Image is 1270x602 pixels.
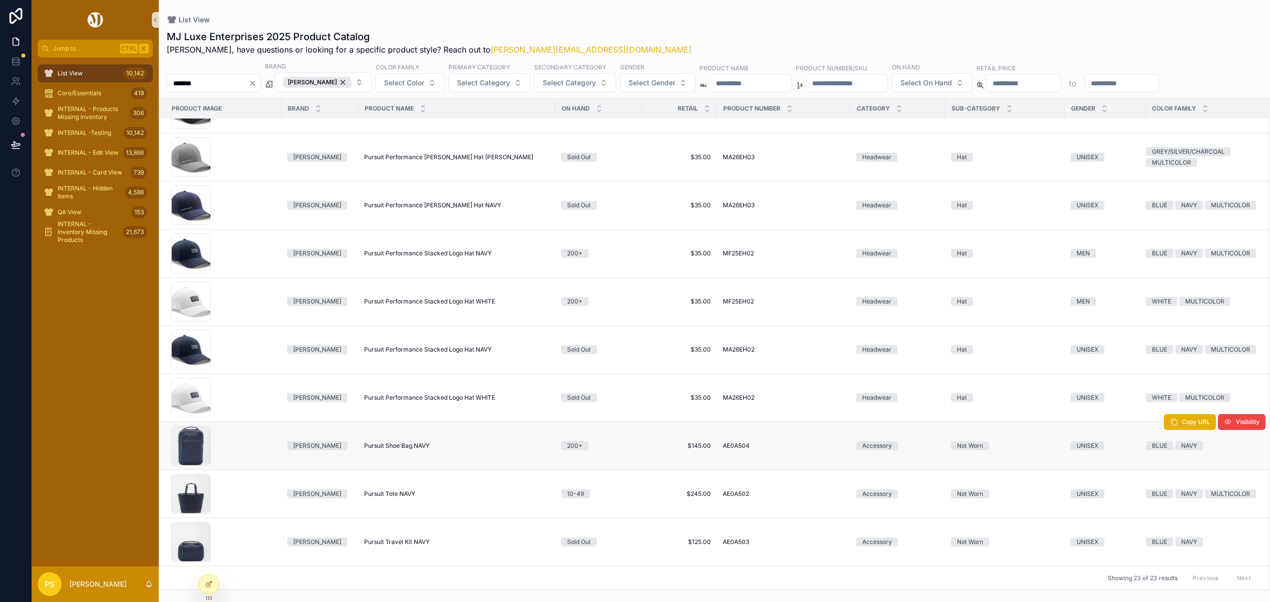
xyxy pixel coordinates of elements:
[283,77,351,88] div: [PERSON_NAME]
[1146,249,1257,258] a: BLUENAVYMULTICOLOR
[856,249,939,258] a: Headwear
[562,105,590,113] span: On Hand
[957,345,967,354] div: Hat
[130,167,147,179] div: 739
[1181,489,1197,498] div: NAVY
[38,144,153,162] a: INTERNAL - Edit View13,866
[179,15,210,25] span: List View
[648,298,711,305] a: $35.00
[293,249,341,258] div: [PERSON_NAME]
[287,297,352,306] a: [PERSON_NAME]
[1181,441,1197,450] div: NAVY
[648,346,711,354] a: $35.00
[1185,297,1224,306] div: MULTICOLOR
[534,73,616,92] button: Select Button
[900,78,952,88] span: Select On Hand
[140,45,148,53] span: K
[1146,489,1257,498] a: BLUENAVYMULTICOLOR
[620,62,644,71] label: Gender
[1152,158,1191,167] div: MULTICOLOR
[1182,418,1210,426] span: Copy URL
[561,441,636,450] a: 200+
[1181,345,1197,354] div: NAVY
[123,147,147,159] div: 13,866
[567,489,584,498] div: 10-49
[976,63,1016,72] label: Retail Price
[1077,201,1098,210] div: UNISEX
[38,223,153,241] a: INTERNAL - Inventory Missing Products21,673
[364,538,430,546] span: Pursuit Travel Kit NAVY
[1152,489,1167,498] div: BLUE
[167,30,692,44] h1: MJ Luxe Enterprises 2025 Product Catalog
[856,297,939,306] a: Headwear
[364,538,549,546] a: Pursuit Travel Kit NAVY
[265,61,286,70] label: Brand
[951,297,1059,306] a: Hat
[293,538,341,546] div: [PERSON_NAME]
[38,203,153,221] a: QA View153
[862,249,891,258] div: Headwear
[723,249,754,257] span: MF25EH02
[364,153,533,161] span: Pursuit Performance [PERSON_NAME] Hat [PERSON_NAME]
[957,297,967,306] div: Hat
[862,201,891,210] div: Headwear
[1071,441,1140,450] a: UNISEX
[124,127,147,139] div: 10,142
[167,15,210,25] a: List View
[364,298,549,305] a: Pursuit Performance Stacked Logo Hat WHITE
[723,105,780,113] span: Product Number
[1077,441,1098,450] div: UNISEX
[723,249,844,257] a: MF25EH02
[957,538,983,546] div: Not Worn
[723,298,754,305] span: MF25EH02
[957,201,967,210] div: Hat
[1152,538,1167,546] div: BLUE
[288,105,309,113] span: Brand
[287,489,352,498] a: [PERSON_NAME]
[38,104,153,122] a: INTERNAL - Products Missing Inventory306
[951,538,1059,546] a: Not Worn
[723,538,749,546] span: AE0A503
[857,105,890,113] span: Category
[249,79,260,87] button: Clear
[38,84,153,102] a: Core/Essentials419
[856,393,939,402] a: Headwear
[862,441,892,450] div: Accessory
[567,345,591,354] div: Sold Out
[1077,538,1098,546] div: UNISEX
[856,201,939,210] a: Headwear
[1211,249,1250,258] div: MULTICOLOR
[957,249,967,258] div: Hat
[491,45,692,55] a: [PERSON_NAME][EMAIL_ADDRESS][DOMAIN_NAME]
[364,249,549,257] a: Pursuit Performance Stacked Logo Hat NAVY
[856,538,939,546] a: Accessory
[376,73,444,92] button: Select Button
[1069,77,1077,89] p: to
[567,393,591,402] div: Sold Out
[723,394,844,402] a: MA26EH02
[293,393,341,402] div: [PERSON_NAME]
[58,105,126,121] span: INTERNAL - Products Missing Inventory
[287,153,352,162] a: [PERSON_NAME]
[567,441,582,450] div: 200+
[38,124,153,142] a: INTERNAL -Testing10,142
[1211,201,1250,210] div: MULTICOLOR
[629,78,675,88] span: Select Gender
[567,538,591,546] div: Sold Out
[364,346,549,354] a: Pursuit Performance Stacked Logo Hat NAVY
[723,490,844,498] a: AE0A502
[131,87,147,99] div: 419
[287,393,352,402] a: [PERSON_NAME]
[648,201,711,209] a: $35.00
[130,107,147,119] div: 306
[167,44,692,56] span: [PERSON_NAME], have questions or looking for a specific product style? Reach out to
[1146,201,1257,210] a: BLUENAVYMULTICOLOR
[1071,153,1140,162] a: UNISEX
[1152,201,1167,210] div: BLUE
[1077,249,1090,258] div: MEN
[287,538,352,546] a: [PERSON_NAME]
[648,153,711,161] a: $35.00
[648,538,711,546] a: $125.00
[561,153,636,162] a: Sold Out
[1236,418,1260,426] span: Visibility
